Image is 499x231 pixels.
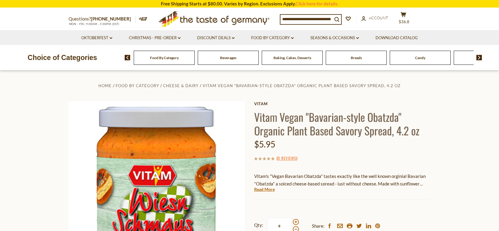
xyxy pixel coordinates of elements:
[395,12,413,27] button: $36.8
[254,221,263,229] strong: Qty:
[296,1,338,6] a: Click here for details.
[254,139,275,149] span: $5.95
[69,15,136,23] p: Questions?
[81,35,112,41] a: Oktoberfest
[251,35,294,41] a: Food By Category
[369,15,388,20] span: Account
[415,55,425,60] a: Candy
[197,35,235,41] a: Discount Deals
[98,83,112,88] a: Home
[150,55,179,60] a: Food By Category
[277,155,297,161] span: ( )
[376,35,418,41] a: Download Catalog
[476,55,482,60] img: next arrow
[399,19,409,24] span: $36.8
[220,55,236,60] a: Beverages
[163,83,199,88] a: Cheese & Dairy
[254,101,431,106] a: Vitam
[254,186,275,192] a: Read More
[203,83,401,88] a: Vitam Vegan "Bavarian-style Obatzda" Organic Plant Based Savory Spread, 4.2 oz
[254,172,431,188] p: Vitam's "Vegan Bavarian Obatzda" tastes exactly like the well known orginial Bavarian "Obatzda" a...
[129,35,181,41] a: Christmas - PRE-ORDER
[91,16,131,21] a: [PHONE_NUMBER]
[273,55,311,60] a: Baking, Cakes, Desserts
[254,110,431,137] h1: Vitam Vegan "Bavarian-style Obatzda" Organic Plant Based Savory Spread, 4.2 oz
[69,22,120,26] span: MON - FRI, 9:00AM - 5:00PM (EST)
[351,55,362,60] a: Breads
[278,155,296,162] a: 0 Reviews
[116,83,159,88] a: Food By Category
[125,55,130,60] img: previous arrow
[312,222,325,230] span: Share:
[361,15,388,21] a: Account
[310,35,359,41] a: Seasons & Occasions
